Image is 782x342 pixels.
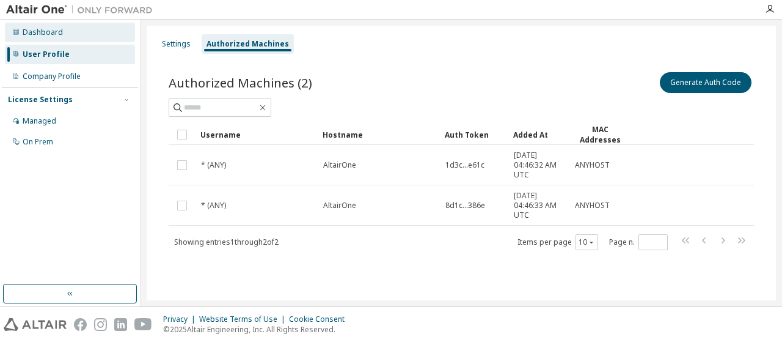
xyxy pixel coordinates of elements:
div: Cookie Consent [289,314,352,324]
div: On Prem [23,137,53,147]
div: Managed [23,116,56,126]
div: Website Terms of Use [199,314,289,324]
button: Generate Auth Code [660,72,751,93]
span: AltairOne [323,160,356,170]
div: MAC Addresses [574,124,626,145]
div: License Settings [8,95,73,105]
span: Showing entries 1 through 2 of 2 [174,237,279,247]
img: Altair One [6,4,159,16]
span: * (ANY) [201,201,226,210]
span: * (ANY) [201,160,226,170]
span: [DATE] 04:46:33 AM UTC [514,191,564,220]
div: Username [200,125,313,144]
div: Auth Token [445,125,503,144]
span: Authorized Machines (2) [169,74,312,91]
img: altair_logo.svg [4,318,67,331]
span: 1d3c...e61c [445,160,484,170]
div: Privacy [163,314,199,324]
div: Authorized Machines [206,39,289,49]
span: [DATE] 04:46:32 AM UTC [514,151,564,180]
span: Page n. [609,234,668,250]
div: Hostname [323,125,435,144]
span: Items per page [517,234,598,250]
img: facebook.svg [74,318,87,331]
div: Added At [513,125,565,144]
div: Company Profile [23,72,81,81]
img: linkedin.svg [114,318,127,331]
span: ANYHOST [575,160,610,170]
div: User Profile [23,50,70,59]
button: 10 [579,237,595,247]
img: youtube.svg [134,318,152,331]
div: Dashboard [23,28,63,37]
span: ANYHOST [575,201,610,210]
img: instagram.svg [94,318,107,331]
span: 8d1c...386e [445,201,485,210]
span: AltairOne [323,201,356,210]
p: © 2025 Altair Engineering, Inc. All Rights Reserved. [163,324,352,335]
div: Settings [162,39,191,49]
